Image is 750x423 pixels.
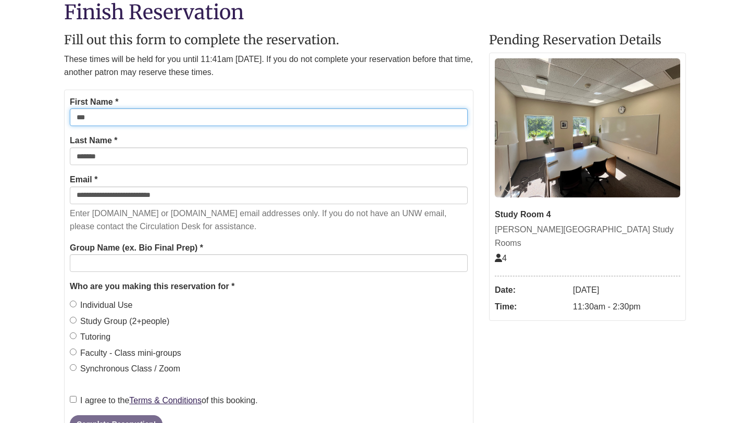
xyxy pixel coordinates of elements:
[489,33,686,47] h2: Pending Reservation Details
[495,282,568,298] dt: Date:
[70,241,203,255] label: Group Name (ex. Bio Final Prep) *
[70,349,77,355] input: Faculty - Class mini-groups
[495,223,680,250] div: [PERSON_NAME][GEOGRAPHIC_DATA] Study Rooms
[573,282,680,298] dd: [DATE]
[129,396,202,405] a: Terms & Conditions
[70,315,169,328] label: Study Group (2+people)
[495,208,680,221] div: Study Room 4
[70,364,77,371] input: Synchronous Class / Zoom
[70,280,468,293] legend: Who are you making this reservation for *
[64,1,686,23] h1: Finish Reservation
[70,134,118,147] label: Last Name *
[70,301,77,307] input: Individual Use
[495,58,680,197] img: Study Room 4
[70,362,180,376] label: Synchronous Class / Zoom
[70,207,468,233] p: Enter [DOMAIN_NAME] or [DOMAIN_NAME] email addresses only. If you do not have an UNW email, pleas...
[70,396,77,403] input: I agree to theTerms & Conditionsof this booking.
[64,53,473,79] p: These times will be held for you until 11:41am [DATE]. If you do not complete your reservation be...
[495,298,568,315] dt: Time:
[70,95,118,109] label: First Name *
[70,173,97,186] label: Email *
[70,394,258,407] label: I agree to the of this booking.
[573,298,680,315] dd: 11:30am - 2:30pm
[70,346,181,360] label: Faculty - Class mini-groups
[70,332,77,339] input: Tutoring
[495,254,507,263] span: The capacity of this space
[64,33,473,47] h2: Fill out this form to complete the reservation.
[70,317,77,324] input: Study Group (2+people)
[70,330,110,344] label: Tutoring
[70,298,133,312] label: Individual Use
